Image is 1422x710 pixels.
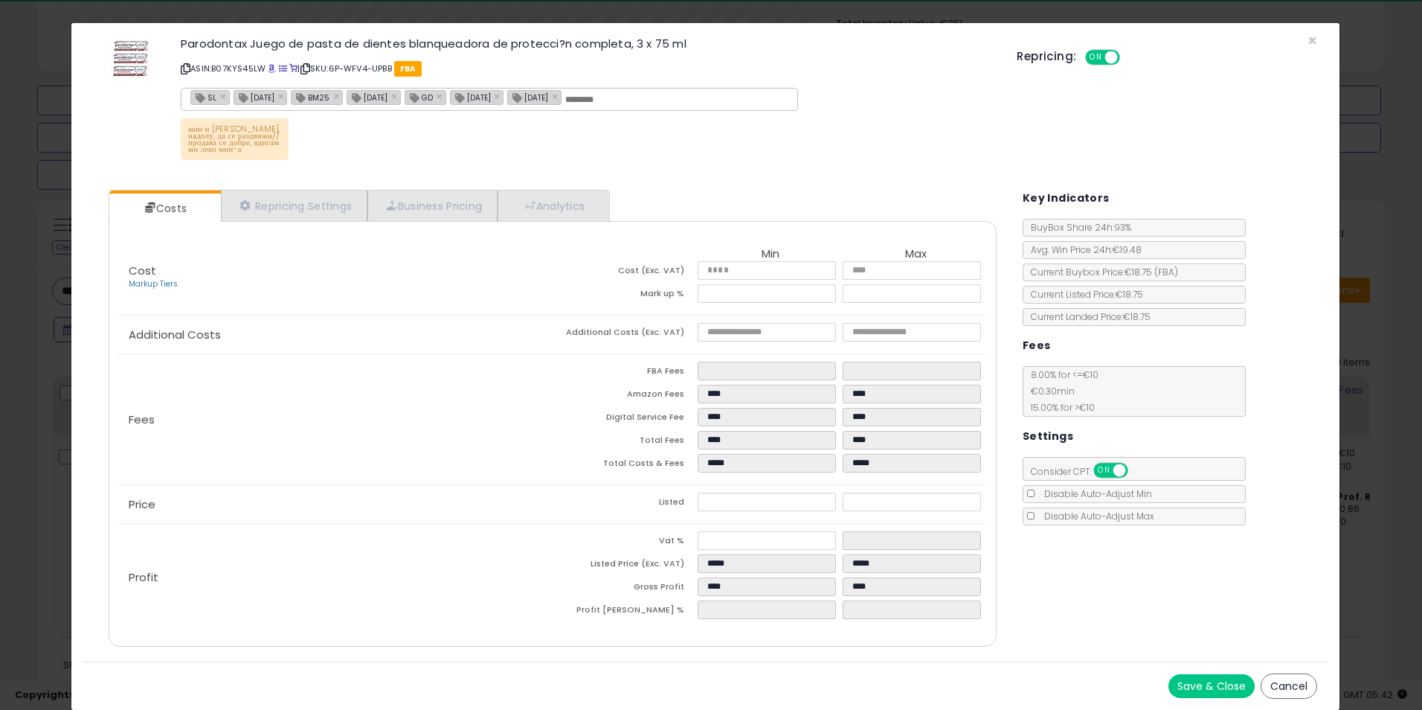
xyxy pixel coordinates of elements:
[1037,487,1152,500] span: Disable Auto-Adjust Min
[191,91,216,103] span: SL
[129,278,178,290] a: Markup Tiers
[1023,310,1151,323] span: Current Landed Price: €18.75
[109,194,219,223] a: Costs
[1261,674,1317,699] button: Cancel
[1023,401,1095,414] span: 15.00 % for > €10
[234,91,274,103] span: [DATE]
[1023,288,1143,301] span: Current Listed Price: €18.75
[1118,51,1142,64] span: OFF
[117,414,553,426] p: Fees
[1017,51,1076,63] h5: Repricing:
[553,601,698,624] td: Profit [PERSON_NAME] %
[279,63,287,74] a: All offer listings
[1023,427,1073,446] h5: Settings
[117,572,553,583] p: Profit
[552,89,561,103] a: ×
[553,431,698,454] td: Total Fees
[553,454,698,477] td: Total Costs & Fees
[553,385,698,408] td: Amazon Fees
[1023,336,1051,355] h5: Fees
[367,191,498,221] a: Business Pricing
[289,63,297,74] a: Your listing only
[278,89,287,103] a: ×
[1125,266,1178,278] span: €18.75
[220,89,229,103] a: ×
[553,323,698,346] td: Additional Costs (Exc. VAT)
[1023,368,1098,414] span: 8.00 % for <= €10
[1023,189,1110,208] h5: Key Indicators
[451,91,491,103] span: [DATE]
[553,408,698,431] td: Digital Service Fee
[1095,464,1113,477] span: ON
[843,248,988,261] th: Max
[1087,51,1106,64] span: ON
[1154,266,1178,278] span: ( FBA )
[553,578,698,601] td: Gross Profit
[553,531,698,554] td: Vat %
[1023,221,1131,234] span: BuyBox Share 24h: 93%
[333,89,342,103] a: ×
[405,91,433,103] span: GD
[1023,385,1075,397] span: €0.30 min
[553,284,698,307] td: Mark up %
[1125,464,1149,477] span: OFF
[391,89,400,103] a: ×
[117,329,553,341] p: Additional Costs
[553,554,698,578] td: Listed Price (Exc. VAT)
[221,191,368,221] a: Repricing Settings
[268,63,276,74] a: BuyBox page
[553,261,698,284] td: Cost (Exc. VAT)
[181,118,289,160] p: мин и [PERSON_NAME] надолу, да се раздвижи//продава се добре, вдигам мн леко мин-а
[498,191,608,221] a: Analytics
[1023,465,1148,478] span: Consider CPT:
[1023,266,1178,278] span: Current Buybox Price:
[292,91,329,103] span: BM25
[508,91,548,103] span: [DATE]
[181,38,994,49] h3: Parodontax Juego de pasta de dientes blanqueadora de protecci?n completa, 3 x 75 ml
[553,493,698,516] td: Listed
[347,91,387,103] span: [DATE]
[1023,243,1142,256] span: Avg. Win Price 24h: €19.48
[394,61,422,77] span: FBA
[181,57,994,80] p: ASIN: B07KYS45LW | SKU: 6P-WFV4-UPBB
[109,38,154,79] img: 51j6qeH+2hL._SL60_.jpg
[1037,510,1154,522] span: Disable Auto-Adjust Max
[698,248,843,261] th: Min
[117,265,553,290] p: Cost
[553,362,698,385] td: FBA Fees
[117,499,553,511] p: Price
[1307,30,1317,51] span: ×
[495,89,504,103] a: ×
[437,89,445,103] a: ×
[1168,674,1255,698] button: Save & Close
